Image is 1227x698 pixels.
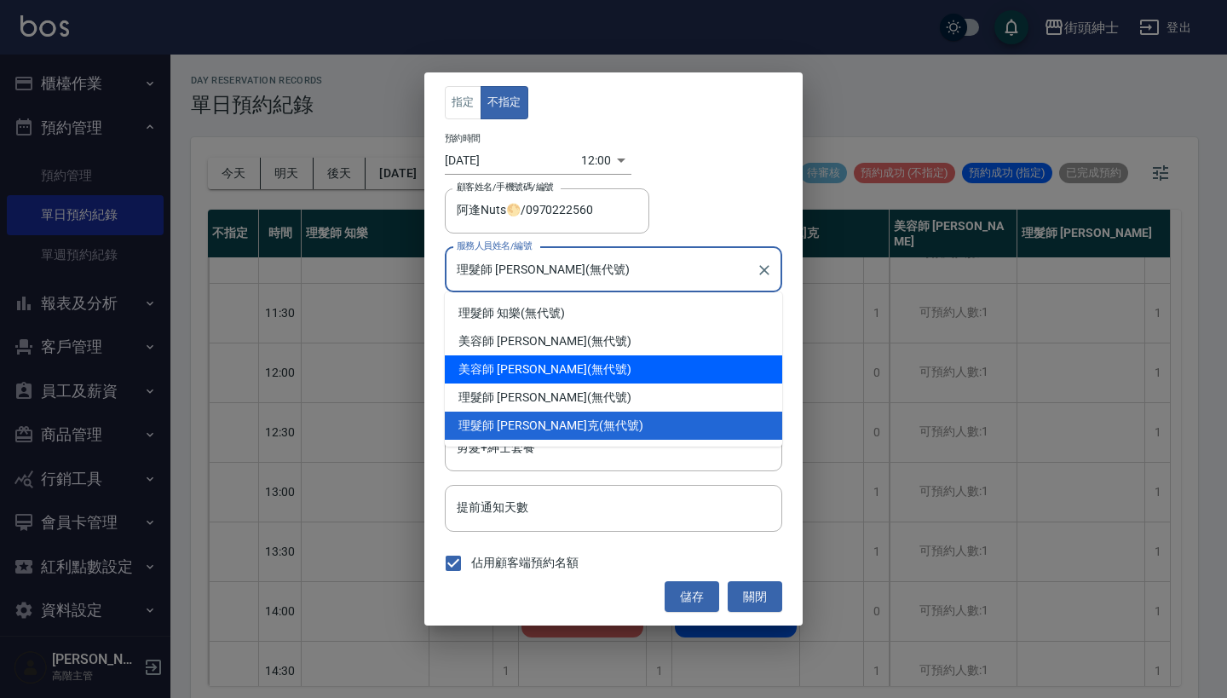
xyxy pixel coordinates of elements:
label: 預約時間 [445,131,481,144]
span: 美容師 [PERSON_NAME] [458,361,587,378]
button: 儲存 [665,581,719,613]
button: 關閉 [728,581,782,613]
span: 美容師 [PERSON_NAME] [458,332,587,350]
button: 不指定 [481,86,528,119]
span: 理髮師 知樂 [458,304,521,322]
div: (無代號) [445,412,782,440]
span: 理髮師 [PERSON_NAME] [458,389,587,407]
label: 服務人員姓名/編號 [457,239,532,252]
span: 理髮師 [PERSON_NAME]克 [458,417,599,435]
button: 指定 [445,86,481,119]
label: 顧客姓名/手機號碼/編號 [457,181,554,193]
input: Choose date, selected date is 2025-09-26 [445,147,581,175]
div: (無代號) [445,299,782,327]
div: (無代號) [445,327,782,355]
div: (無代號) [445,384,782,412]
div: (無代號) [445,355,782,384]
button: Clear [752,258,776,282]
span: 佔用顧客端預約名額 [471,554,579,572]
div: 12:00 [581,147,611,175]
